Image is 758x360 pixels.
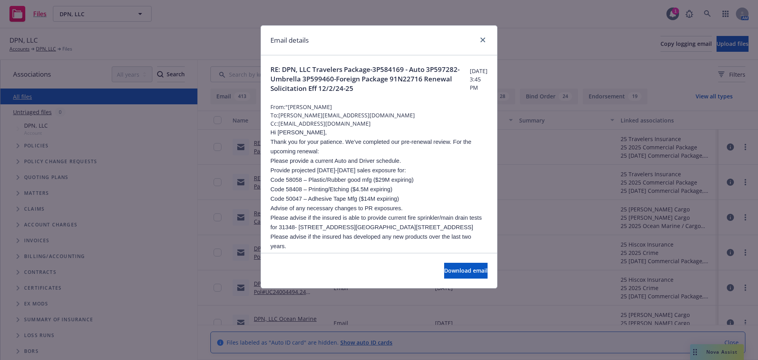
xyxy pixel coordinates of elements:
span: To: [PERSON_NAME][EMAIL_ADDRESS][DOMAIN_NAME] [270,111,488,119]
span: Code 58408 – Printing/Etching ($4.5M expiring) [270,186,392,192]
button: Download email [444,263,488,279]
span: Provide projected [DATE]-[DATE] sales exposure for: [270,167,406,173]
span: From: "[PERSON_NAME] [270,103,488,111]
span: Please provide a current Auto and Driver schedule. [270,158,401,164]
span: [DATE] 3:45 PM [470,67,488,92]
span: Hi [PERSON_NAME], [270,129,327,136]
span: Provide a contact at the insureds business that we could reach out to in order to coordinate a ri... [270,253,475,278]
span: Please advise if the insured is able to provide current fire sprinkler/main drain tests for 31348... [270,215,482,230]
span: Code 50047 – Adhesive Tape Mfg ($14M expiring) [270,196,399,202]
span: Code 58058 – Plastic/Rubber good mfg ($29M expiring) [270,177,414,183]
a: close [478,35,488,45]
span: Download email [444,267,488,274]
span: Thank you for your patience. We’ve completed our pre-renewal review. For the upcoming renewal: [270,139,471,155]
span: Advise of any necessary changes to PR exposures. [270,205,403,211]
span: RE: DPN, LLC Travelers Package-3P584169 - Auto 3P597282-Umbrella 3P599460-Foreign Package 91N2271... [270,65,470,93]
h1: Email details [270,35,309,45]
span: Cc: [EMAIL_ADDRESS][DOMAIN_NAME] [270,119,488,128]
span: Please advise if the insured has developed any new products over the last two years. [270,234,471,249]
